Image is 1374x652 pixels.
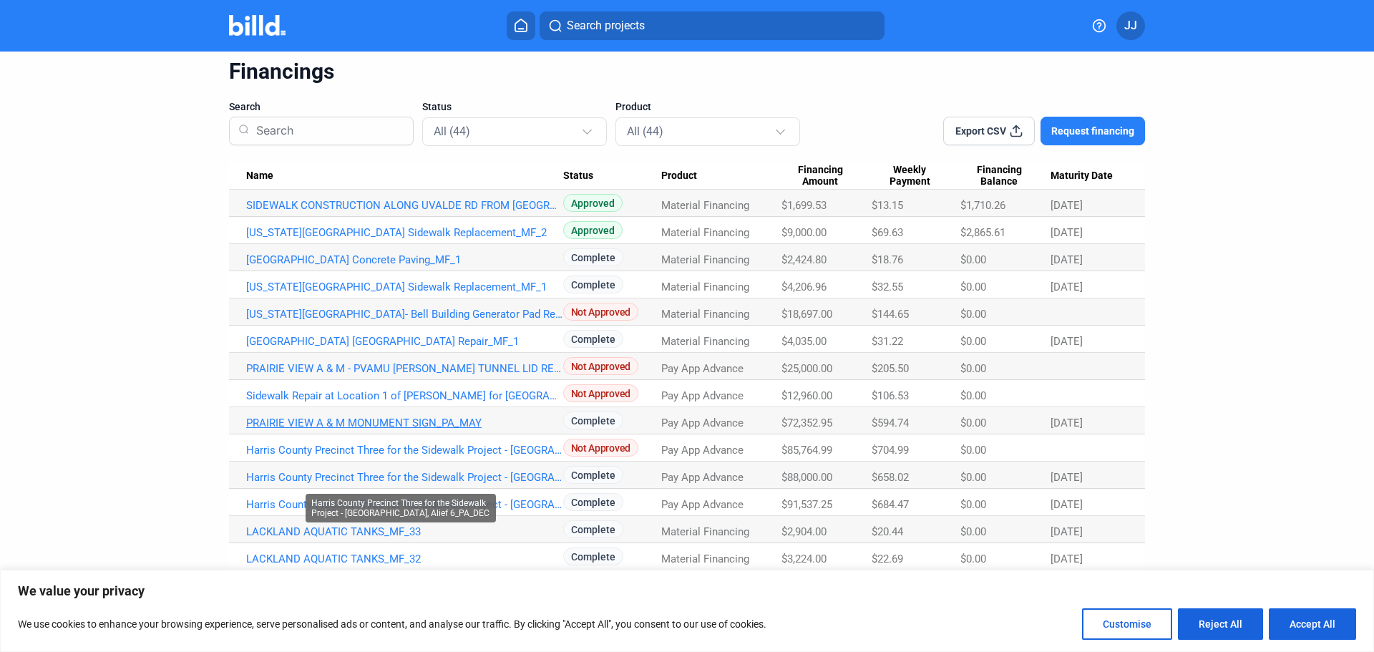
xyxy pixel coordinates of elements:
[246,170,273,183] span: Name
[661,444,744,457] span: Pay App Advance
[960,308,986,321] span: $0.00
[563,248,623,266] span: Complete
[563,520,623,538] span: Complete
[661,281,749,293] span: Material Financing
[563,221,623,239] span: Approved
[781,226,827,239] span: $9,000.00
[1082,608,1172,640] button: Customise
[1051,170,1128,183] div: Maturity Date
[18,615,766,633] p: We use cookies to enhance your browsing experience, serve personalised ads or content, and analys...
[1051,199,1083,212] span: [DATE]
[661,226,749,239] span: Material Financing
[955,124,1006,138] span: Export CSV
[563,303,638,321] span: Not Approved
[1051,471,1083,484] span: [DATE]
[661,253,749,266] span: Material Financing
[872,389,909,402] span: $106.53
[943,117,1035,145] button: Export CSV
[781,199,827,212] span: $1,699.53
[563,412,623,429] span: Complete
[246,281,563,293] a: [US_STATE][GEOGRAPHIC_DATA] Sidewalk Replacement_MF_1
[563,466,623,484] span: Complete
[960,199,1005,212] span: $1,710.26
[872,444,909,457] span: $704.99
[246,226,563,239] a: [US_STATE][GEOGRAPHIC_DATA] Sidewalk Replacement_MF_2
[18,583,1356,600] p: We value your privacy
[1051,124,1134,138] span: Request financing
[246,525,563,538] a: LACKLAND AQUATIC TANKS_MF_33
[872,553,903,565] span: $22.69
[872,226,903,239] span: $69.63
[872,498,909,511] span: $684.47
[627,125,663,138] mat-select-trigger: All (44)
[246,498,563,511] a: Harris County Precinct Three for the Sidewalk Project - [GEOGRAPHIC_DATA], Alief 6_PA_NOV
[1051,417,1083,429] span: [DATE]
[781,389,832,402] span: $12,960.00
[1269,608,1356,640] button: Accept All
[306,494,496,522] div: Harris County Precinct Three for the Sidewalk Project - [GEOGRAPHIC_DATA], Alief 6_PA_DEC
[661,498,744,511] span: Pay App Advance
[781,498,832,511] span: $91,537.25
[872,362,909,375] span: $205.50
[872,281,903,293] span: $32.55
[1051,335,1083,348] span: [DATE]
[781,253,827,266] span: $2,424.80
[960,164,1051,188] div: Financing Balance
[563,276,623,293] span: Complete
[229,58,1145,85] div: Financings
[781,164,859,188] span: Financing Amount
[246,253,563,266] a: [GEOGRAPHIC_DATA] Concrete Paving_MF_1
[960,164,1038,188] span: Financing Balance
[960,253,986,266] span: $0.00
[246,170,563,183] div: Name
[661,471,744,484] span: Pay App Advance
[661,199,749,212] span: Material Financing
[781,471,832,484] span: $88,000.00
[781,281,827,293] span: $4,206.96
[563,194,623,212] span: Approved
[1051,253,1083,266] span: [DATE]
[960,335,986,348] span: $0.00
[872,335,903,348] span: $31.22
[246,308,563,321] a: [US_STATE][GEOGRAPHIC_DATA]- Bell Building Generator Pad Replacement_MF_2
[422,99,452,114] span: Status
[661,553,749,565] span: Material Financing
[1178,608,1263,640] button: Reject All
[781,444,832,457] span: $85,764.99
[1051,498,1083,511] span: [DATE]
[661,308,749,321] span: Material Financing
[781,553,827,565] span: $3,224.00
[661,525,749,538] span: Material Financing
[563,439,638,457] span: Not Approved
[960,498,986,511] span: $0.00
[872,199,903,212] span: $13.15
[563,170,593,183] span: Status
[960,362,986,375] span: $0.00
[1116,11,1145,40] button: JJ
[1041,117,1145,145] button: Request financing
[1051,281,1083,293] span: [DATE]
[960,471,986,484] span: $0.00
[563,330,623,348] span: Complete
[960,389,986,402] span: $0.00
[1051,553,1083,565] span: [DATE]
[960,525,986,538] span: $0.00
[1124,17,1137,34] span: JJ
[246,417,563,429] a: PRAIRIE VIEW A & M MONUMENT SIGN_PA_MAY
[960,281,986,293] span: $0.00
[960,417,986,429] span: $0.00
[1051,226,1083,239] span: [DATE]
[246,362,563,375] a: PRAIRIE VIEW A & M - PVAMU [PERSON_NAME] TUNNEL LID REMOVAL_PA_APR
[872,417,909,429] span: $594.74
[781,164,872,188] div: Financing Amount
[781,335,827,348] span: $4,035.00
[872,308,909,321] span: $144.65
[567,17,645,34] span: Search projects
[661,170,697,183] span: Product
[229,99,260,114] span: Search
[661,389,744,402] span: Pay App Advance
[661,335,749,348] span: Material Financing
[615,99,651,114] span: Product
[246,444,563,457] a: Harris County Precinct Three for the Sidewalk Project - [GEOGRAPHIC_DATA], Alief 6_PA_DEC_2
[246,553,563,565] a: LACKLAND AQUATIC TANKS_MF_32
